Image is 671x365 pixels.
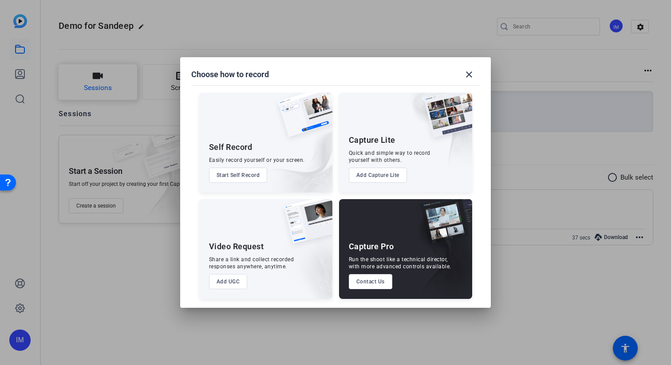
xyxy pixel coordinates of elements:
button: Add UGC [209,274,248,289]
mat-icon: close [464,69,474,80]
div: Quick and simple way to record yourself with others. [349,149,430,164]
div: Run the shoot like a technical director, with more advanced controls available. [349,256,451,270]
div: Self Record [209,142,253,153]
div: Capture Pro [349,241,394,252]
div: Easily record yourself or your screen. [209,157,305,164]
h1: Choose how to record [191,69,269,80]
img: ugc-content.png [277,199,332,253]
img: capture-pro.png [414,199,472,253]
img: embarkstudio-capture-lite.png [393,93,472,181]
div: Capture Lite [349,135,395,145]
img: embarkstudio-self-record.png [255,112,332,192]
button: Start Self Record [209,168,268,183]
img: capture-lite.png [417,93,472,147]
img: embarkstudio-ugc-content.png [281,227,332,299]
button: Add Capture Lite [349,168,407,183]
div: Video Request [209,241,264,252]
div: Share a link and collect recorded responses anywhere, anytime. [209,256,294,270]
img: self-record.png [271,93,332,146]
img: embarkstudio-capture-pro.png [407,210,472,299]
button: Contact Us [349,274,392,289]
